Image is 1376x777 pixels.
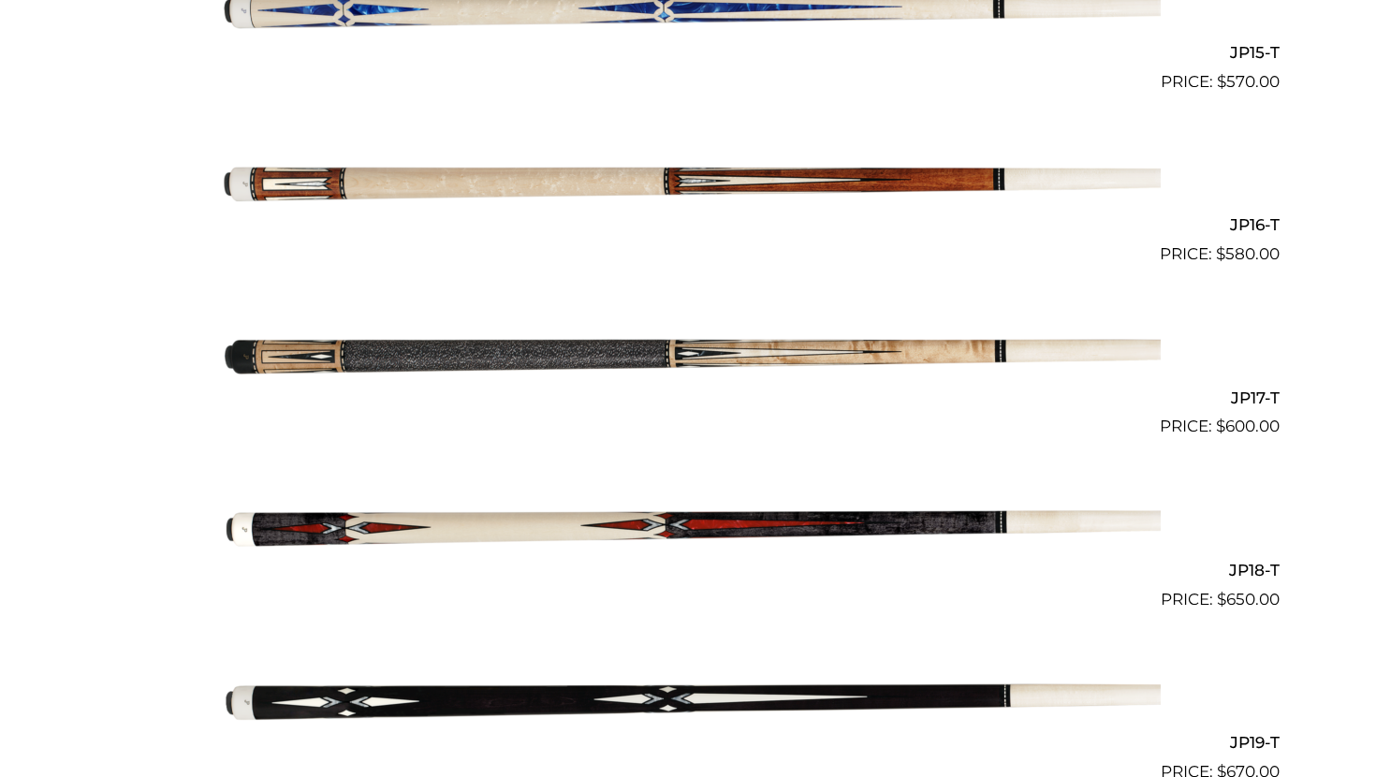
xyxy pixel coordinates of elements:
[215,447,1161,604] img: JP18-T
[1216,244,1225,263] span: $
[215,274,1161,432] img: JP17-T
[96,552,1280,587] h2: JP18-T
[1217,72,1280,91] bdi: 570.00
[1216,417,1225,435] span: $
[96,208,1280,242] h2: JP16-T
[1217,590,1280,608] bdi: 650.00
[215,102,1161,259] img: JP16-T
[96,274,1280,439] a: JP17-T $600.00
[1217,72,1226,91] span: $
[96,380,1280,415] h2: JP17-T
[96,102,1280,267] a: JP16-T $580.00
[96,726,1280,760] h2: JP19-T
[1216,417,1280,435] bdi: 600.00
[1217,590,1226,608] span: $
[96,447,1280,611] a: JP18-T $650.00
[1216,244,1280,263] bdi: 580.00
[96,35,1280,69] h2: JP15-T
[215,620,1161,777] img: JP19-T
